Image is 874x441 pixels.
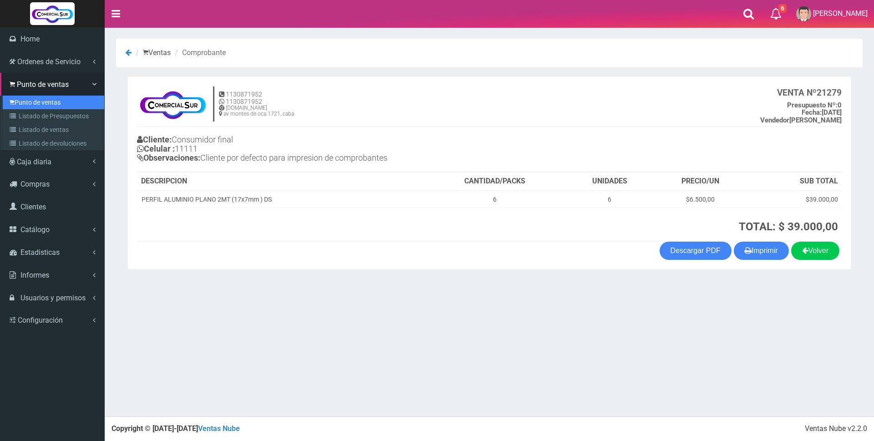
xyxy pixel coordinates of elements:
[20,180,50,188] span: Compras
[813,9,868,18] span: [PERSON_NAME]
[20,248,60,257] span: Estadisticas
[777,87,817,98] strong: VENTA Nº
[747,191,842,208] td: $39.000,00
[760,116,789,124] strong: Vendedor
[173,48,226,58] li: Comprobante
[777,87,842,98] b: 21279
[137,191,424,208] td: PERFIL ALUMINIO PLANO 2MT (17x7mm ) DS
[137,172,424,191] th: DESCRIPCION
[20,35,40,43] span: Home
[424,191,565,208] td: 6
[137,144,175,153] b: Celular :
[3,137,104,150] a: Listado de devoluciones
[3,123,104,137] a: Listado de ventas
[20,294,86,302] span: Usuarios y permisos
[30,2,75,25] img: Logo grande
[660,242,732,260] a: Descargar PDF
[424,172,565,191] th: CANTIDAD/PACKS
[802,108,842,117] b: [DATE]
[219,105,294,117] h6: [DOMAIN_NAME] av montes de oca 1721, caba
[3,109,104,123] a: Listado de Presupuestos
[17,57,81,66] span: Ordenes de Servicio
[198,424,240,433] a: Ventas Nube
[760,116,842,124] b: [PERSON_NAME]
[3,96,104,109] a: Punto de ventas
[796,6,811,21] img: User Image
[137,133,489,167] h4: Consumidor final 11111 Cliente por defecto para impresion de comprobantes
[747,172,842,191] th: SUB TOTAL
[787,101,842,109] b: 0
[791,242,839,260] a: Volver
[566,191,654,208] td: 6
[18,316,63,324] span: Configuración
[805,424,867,434] div: Ventas Nube v2.2.0
[20,271,49,279] span: Informes
[112,424,240,433] strong: Copyright © [DATE]-[DATE]
[137,86,208,122] img: f695dc5f3a855ddc19300c990e0c55a2.jpg
[778,4,787,13] span: 6
[17,80,69,89] span: Punto de ventas
[739,220,838,233] strong: TOTAL: $ 39.000,00
[734,242,789,260] button: Imprimir
[17,157,51,166] span: Caja diaria
[787,101,838,109] strong: Presupuesto Nº:
[20,225,50,234] span: Catálogo
[654,172,747,191] th: PRECIO/UN
[219,91,294,105] h5: 1130871952 1130871952
[133,48,171,58] li: Ventas
[20,203,46,211] span: Clientes
[137,135,172,144] b: Cliente:
[137,153,200,162] b: Observaciones:
[654,191,747,208] td: $6.500,00
[566,172,654,191] th: UNIDADES
[802,108,822,117] strong: Fecha:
